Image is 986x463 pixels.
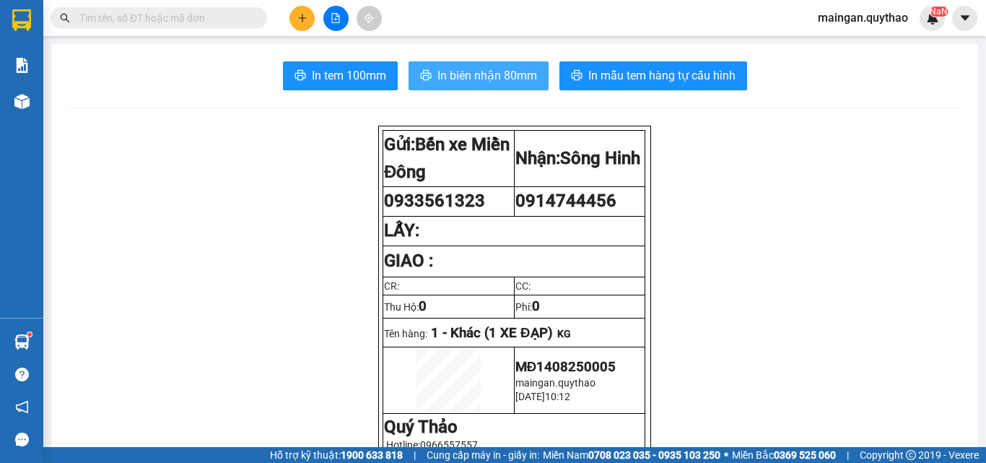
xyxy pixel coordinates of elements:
[364,13,374,23] span: aim
[297,13,307,23] span: plus
[420,439,478,451] span: 0966557557
[732,447,836,463] span: Miền Bắc
[514,295,645,318] td: Phí:
[588,66,736,85] span: In mẫu tem hàng tự cấu hình
[357,6,382,31] button: aim
[959,12,972,25] span: caret-down
[14,94,30,109] img: warehouse-icon
[323,6,349,31] button: file-add
[384,325,644,341] p: Tên hàng:
[419,298,427,314] span: 0
[571,69,583,83] span: printer
[331,13,341,23] span: file-add
[289,6,315,31] button: plus
[14,334,30,350] img: warehouse-icon
[414,447,416,463] span: |
[383,295,515,318] td: Thu Hộ:
[15,400,29,414] span: notification
[588,449,720,461] strong: 0708 023 035 - 0935 103 250
[384,251,433,271] strong: GIAO :
[515,377,595,389] span: maingan.quythao
[515,148,640,168] strong: Nhận:
[384,220,419,241] strong: LẤY:
[384,134,510,182] span: Bến xe Miền Đông
[15,433,29,446] span: message
[930,7,948,17] sup: NaN
[906,450,916,460] span: copyright
[383,277,515,295] td: CR:
[560,148,640,168] span: Sông Hinh
[515,191,616,211] span: 0914744456
[557,328,571,339] span: KG
[532,298,540,314] span: 0
[12,9,31,31] img: logo-vxr
[27,332,32,337] sup: 1
[283,61,398,90] button: printerIn tem 100mm
[386,439,478,451] span: Hotline:
[384,191,485,211] span: 0933561323
[545,391,570,402] span: 10:12
[437,66,537,85] span: In biên nhận 80mm
[384,134,510,182] strong: Gửi:
[14,58,30,73] img: solution-icon
[420,69,432,83] span: printer
[952,6,977,31] button: caret-down
[295,69,306,83] span: printer
[515,391,545,402] span: [DATE]
[806,9,920,27] span: maingan.quythao
[270,447,403,463] span: Hỗ trợ kỹ thuật:
[15,368,29,381] span: question-circle
[409,61,549,90] button: printerIn biên nhận 80mm
[724,452,728,458] span: ⚪️
[543,447,720,463] span: Miền Nam
[384,417,458,437] strong: Quý Thảo
[79,10,250,26] input: Tìm tên, số ĐT hoặc mã đơn
[926,12,939,25] img: icon-new-feature
[559,61,747,90] button: printerIn mẫu tem hàng tự cấu hình
[431,325,552,341] span: 1 - Khác (1 XE ĐẠP)
[774,449,836,461] strong: 0369 525 060
[312,66,386,85] span: In tem 100mm
[514,277,645,295] td: CC:
[60,13,70,23] span: search
[847,447,849,463] span: |
[341,449,403,461] strong: 1900 633 818
[427,447,539,463] span: Cung cấp máy in - giấy in:
[515,359,616,375] span: MĐ1408250005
